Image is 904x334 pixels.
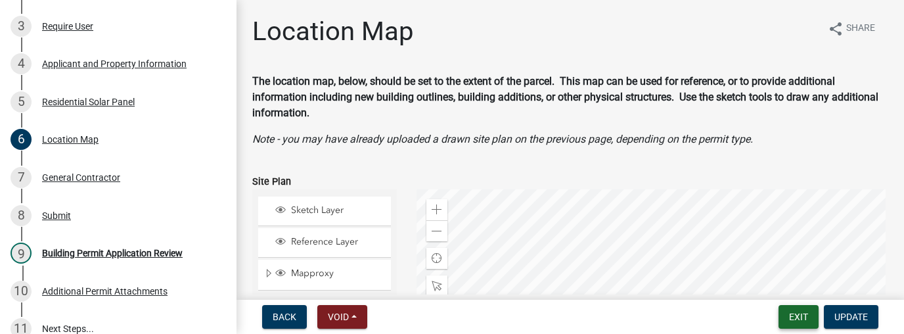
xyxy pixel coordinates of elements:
[42,173,120,182] div: General Contractor
[426,248,447,269] div: Find my location
[328,312,349,322] span: Void
[11,243,32,264] div: 9
[11,91,32,112] div: 5
[42,97,135,107] div: Residential Solar Panel
[11,167,32,188] div: 7
[11,205,32,226] div: 8
[11,129,32,150] div: 6
[288,236,386,248] span: Reference Layer
[262,305,307,329] button: Back
[42,249,183,258] div: Building Permit Application Review
[824,305,878,329] button: Update
[258,197,391,226] li: Sketch Layer
[42,211,71,220] div: Submit
[273,268,386,281] div: Mapproxy
[11,53,32,74] div: 4
[252,133,753,145] i: Note - you may have already uploaded a drawn site plan on the previous page, depending on the per...
[252,178,291,187] label: Site Plan
[273,204,386,218] div: Sketch Layer
[426,199,447,220] div: Zoom in
[828,21,844,37] i: share
[11,16,32,37] div: 3
[42,22,93,31] div: Require User
[252,16,413,47] h1: Location Map
[42,135,99,144] div: Location Map
[846,21,875,37] span: Share
[263,268,273,281] span: Expand
[426,220,447,241] div: Zoom out
[257,193,392,294] ul: Layer List
[11,281,32,302] div: 10
[258,260,391,290] li: Mapproxy
[288,268,386,279] span: Mapproxy
[42,59,187,68] div: Applicant and Property Information
[258,228,391,258] li: Reference Layer
[273,236,386,249] div: Reference Layer
[779,305,819,329] button: Exit
[288,204,386,216] span: Sketch Layer
[252,75,878,119] strong: The location map, below, should be set to the extent of the parcel. This map can be used for refe...
[273,312,296,322] span: Back
[817,16,886,41] button: shareShare
[834,312,868,322] span: Update
[317,305,367,329] button: Void
[42,287,168,296] div: Additional Permit Attachments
